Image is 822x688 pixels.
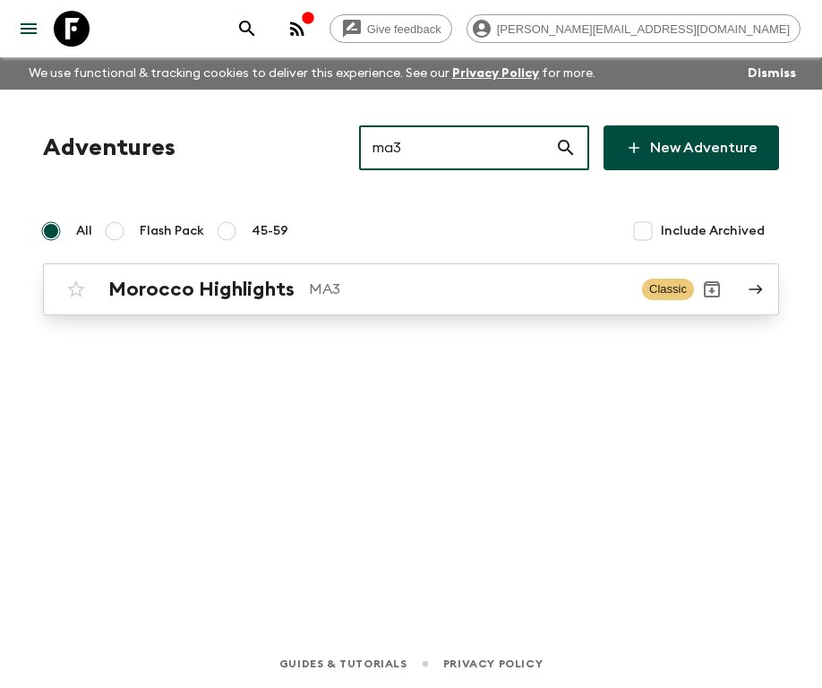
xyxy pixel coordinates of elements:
a: Guides & Tutorials [279,654,407,674]
span: Include Archived [661,222,765,240]
span: 45-59 [252,222,288,240]
a: Morocco HighlightsMA3ClassicArchive [43,263,779,315]
button: menu [11,11,47,47]
a: Give feedback [330,14,452,43]
h1: Adventures [43,130,176,166]
h2: Morocco Highlights [108,278,295,301]
div: [PERSON_NAME][EMAIL_ADDRESS][DOMAIN_NAME] [467,14,801,43]
span: Give feedback [357,22,451,36]
a: New Adventure [604,125,779,170]
a: Privacy Policy [443,654,543,674]
button: Archive [694,271,730,307]
span: [PERSON_NAME][EMAIL_ADDRESS][DOMAIN_NAME] [487,22,800,36]
p: We use functional & tracking cookies to deliver this experience. See our for more. [21,57,603,90]
button: search adventures [229,11,265,47]
span: All [76,222,92,240]
span: Flash Pack [140,222,204,240]
p: MA3 [309,279,628,300]
span: Classic [642,279,694,300]
input: e.g. AR1, Argentina [359,123,555,173]
a: Privacy Policy [452,67,539,80]
button: Dismiss [743,61,801,86]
